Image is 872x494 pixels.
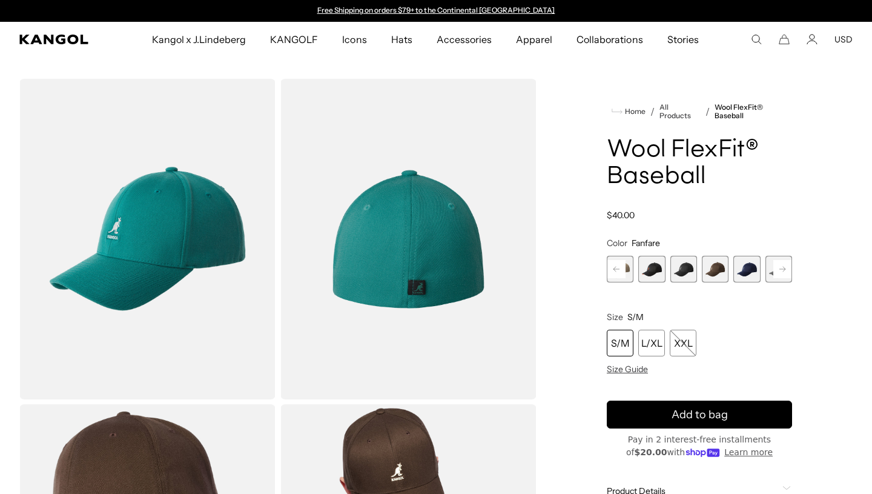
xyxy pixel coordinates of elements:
[765,256,792,282] label: Dark Flannel
[623,107,646,116] span: Home
[437,22,492,57] span: Accessories
[834,34,853,45] button: USD
[607,137,792,190] h1: Wool FlexFit® Baseball
[646,104,655,119] li: /
[607,256,633,282] div: 4 of 17
[379,22,424,57] a: Hats
[424,22,504,57] a: Accessories
[19,79,276,399] img: color-fanfare
[607,103,792,120] nav: breadcrumbs
[564,22,655,57] a: Collaborations
[638,256,665,282] label: Beluga Black
[607,364,648,375] span: Size Guide
[270,22,318,57] span: KANGOLF
[638,330,665,356] div: L/XL
[607,330,633,356] div: S/M
[576,22,642,57] span: Collaborations
[152,22,246,57] span: Kangol x J.Lindeberg
[701,104,710,119] li: /
[607,401,792,429] button: Add to bag
[391,22,412,57] span: Hats
[670,330,696,356] div: XXL
[342,22,366,57] span: Icons
[779,34,790,45] button: Cart
[140,22,259,57] a: Kangol x J.Lindeberg
[607,238,627,249] span: Color
[19,35,99,44] a: Kangol
[751,34,762,45] summary: Search here
[280,79,537,399] img: color-fanfare
[655,22,711,57] a: Stories
[733,256,760,282] div: 8 of 17
[670,256,697,282] div: 6 of 17
[330,22,378,57] a: Icons
[612,106,646,117] a: Home
[311,6,561,16] div: 1 of 2
[607,256,633,282] label: Beige
[607,210,635,221] span: $40.00
[638,256,665,282] div: 5 of 17
[311,6,561,16] slideshow-component: Announcement bar
[733,256,760,282] label: Dark Blue
[672,407,728,423] span: Add to bag
[627,312,644,322] span: S/M
[670,256,697,282] label: Black
[516,22,552,57] span: Apparel
[311,6,561,16] div: Announcement
[765,256,792,282] div: 9 of 17
[607,312,623,322] span: Size
[258,22,330,57] a: KANGOLF
[715,103,792,120] a: Wool FlexFit® Baseball
[632,238,660,249] span: Fanfare
[659,103,701,120] a: All Products
[807,34,817,45] a: Account
[317,5,555,15] a: Free Shipping on orders $79+ to the Continental [GEOGRAPHIC_DATA]
[667,22,699,57] span: Stories
[702,256,728,282] label: Brown
[504,22,564,57] a: Apparel
[702,256,728,282] div: 7 of 17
